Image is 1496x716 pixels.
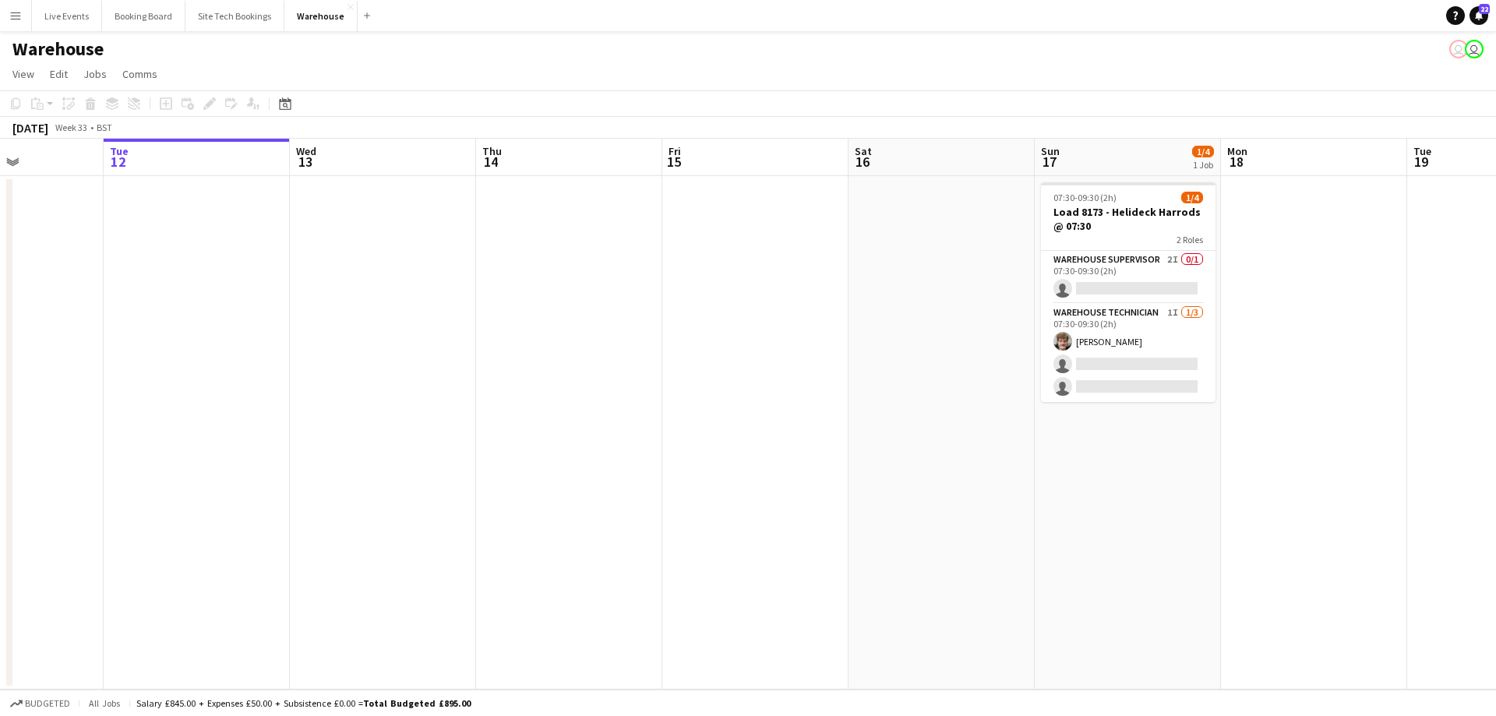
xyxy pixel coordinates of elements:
[1039,153,1060,171] span: 17
[122,67,157,81] span: Comms
[86,697,123,709] span: All jobs
[1053,192,1117,203] span: 07:30-09:30 (2h)
[669,144,681,158] span: Fri
[1041,251,1215,304] app-card-role: Warehouse Supervisor2I0/107:30-09:30 (2h)
[1041,144,1060,158] span: Sun
[116,64,164,84] a: Comms
[44,64,74,84] a: Edit
[294,153,316,171] span: 13
[77,64,113,84] a: Jobs
[97,122,112,133] div: BST
[51,122,90,133] span: Week 33
[1449,40,1468,58] app-user-avatar: Ollie Rolfe
[50,67,68,81] span: Edit
[1411,153,1431,171] span: 19
[32,1,102,31] button: Live Events
[6,64,41,84] a: View
[1192,146,1214,157] span: 1/4
[136,697,471,709] div: Salary £845.00 + Expenses £50.00 + Subsistence £0.00 =
[284,1,358,31] button: Warehouse
[1041,182,1215,402] app-job-card: 07:30-09:30 (2h)1/4Load 8173 - Helideck Harrods @ 07:302 RolesWarehouse Supervisor2I0/107:30-09:3...
[1227,144,1247,158] span: Mon
[1225,153,1247,171] span: 18
[1465,40,1484,58] app-user-avatar: Ollie Rolfe
[12,37,104,61] h1: Warehouse
[25,698,70,709] span: Budgeted
[83,67,107,81] span: Jobs
[1181,192,1203,203] span: 1/4
[185,1,284,31] button: Site Tech Bookings
[363,697,471,709] span: Total Budgeted £895.00
[108,153,129,171] span: 12
[8,695,72,712] button: Budgeted
[1041,205,1215,233] h3: Load 8173 - Helideck Harrods @ 07:30
[1193,159,1213,171] div: 1 Job
[480,153,502,171] span: 14
[102,1,185,31] button: Booking Board
[12,67,34,81] span: View
[1470,6,1488,25] a: 22
[666,153,681,171] span: 15
[855,144,872,158] span: Sat
[852,153,872,171] span: 16
[12,120,48,136] div: [DATE]
[296,144,316,158] span: Wed
[1413,144,1431,158] span: Tue
[1479,4,1490,14] span: 22
[1177,234,1203,245] span: 2 Roles
[482,144,502,158] span: Thu
[110,144,129,158] span: Tue
[1041,304,1215,402] app-card-role: Warehouse Technician1I1/307:30-09:30 (2h)[PERSON_NAME]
